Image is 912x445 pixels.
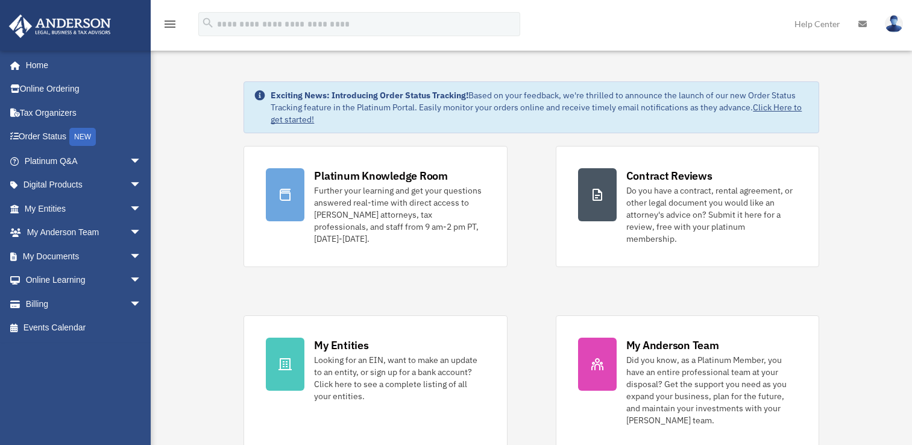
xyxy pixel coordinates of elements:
[8,149,160,173] a: Platinum Q&Aarrow_drop_down
[8,53,154,77] a: Home
[8,292,160,316] a: Billingarrow_drop_down
[314,354,485,402] div: Looking for an EIN, want to make an update to an entity, or sign up for a bank account? Click her...
[8,77,160,101] a: Online Ordering
[626,168,712,183] div: Contract Reviews
[885,15,903,33] img: User Pic
[271,102,802,125] a: Click Here to get started!
[8,221,160,245] a: My Anderson Teamarrow_drop_down
[314,338,368,353] div: My Entities
[8,173,160,197] a: Digital Productsarrow_drop_down
[130,268,154,293] span: arrow_drop_down
[626,185,797,245] div: Do you have a contract, rental agreement, or other legal document you would like an attorney's ad...
[626,354,797,426] div: Did you know, as a Platinum Member, you have an entire professional team at your disposal? Get th...
[8,244,160,268] a: My Documentsarrow_drop_down
[163,17,177,31] i: menu
[8,316,160,340] a: Events Calendar
[271,89,808,125] div: Based on your feedback, we're thrilled to announce the launch of our new Order Status Tracking fe...
[8,268,160,292] a: Online Learningarrow_drop_down
[626,338,719,353] div: My Anderson Team
[130,197,154,221] span: arrow_drop_down
[130,292,154,317] span: arrow_drop_down
[314,185,485,245] div: Further your learning and get your questions answered real-time with direct access to [PERSON_NAM...
[130,149,154,174] span: arrow_drop_down
[69,128,96,146] div: NEW
[556,146,819,267] a: Contract Reviews Do you have a contract, rental agreement, or other legal document you would like...
[271,90,468,101] strong: Exciting News: Introducing Order Status Tracking!
[244,146,507,267] a: Platinum Knowledge Room Further your learning and get your questions answered real-time with dire...
[8,197,160,221] a: My Entitiesarrow_drop_down
[314,168,448,183] div: Platinum Knowledge Room
[130,244,154,269] span: arrow_drop_down
[8,125,160,150] a: Order StatusNEW
[5,14,115,38] img: Anderson Advisors Platinum Portal
[163,21,177,31] a: menu
[130,221,154,245] span: arrow_drop_down
[8,101,160,125] a: Tax Organizers
[130,173,154,198] span: arrow_drop_down
[201,16,215,30] i: search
